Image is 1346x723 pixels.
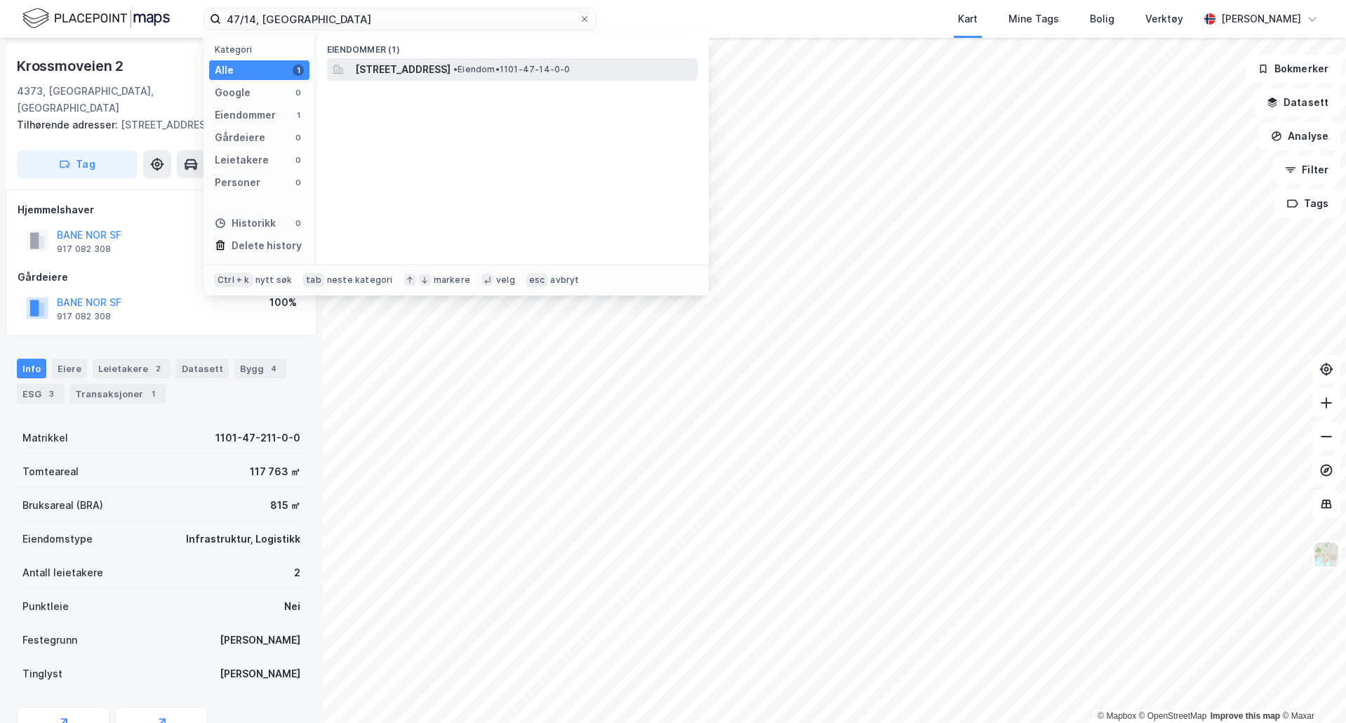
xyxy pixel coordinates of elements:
div: 1 [146,387,160,401]
div: Gårdeiere [18,269,305,286]
div: [STREET_ADDRESS] [17,117,295,133]
button: Tags [1275,190,1340,218]
span: [STREET_ADDRESS] [355,61,451,78]
img: Z [1313,541,1340,568]
div: Alle [215,62,234,79]
div: Kategori [215,44,309,55]
div: Gårdeiere [215,129,265,146]
div: Eiere [52,359,87,378]
div: markere [434,274,470,286]
div: Mine Tags [1008,11,1059,27]
button: Datasett [1255,88,1340,117]
div: 1 [293,65,304,76]
div: Bruksareal (BRA) [22,497,103,514]
div: Eiendommer [215,107,276,124]
input: Søk på adresse, matrikkel, gårdeiere, leietakere eller personer [221,8,579,29]
div: Antall leietakere [22,564,103,581]
div: Nei [284,598,300,615]
div: Datasett [176,359,229,378]
a: Mapbox [1098,711,1136,721]
div: 4 [267,361,281,376]
div: Kontrollprogram for chat [1276,656,1346,723]
div: [PERSON_NAME] [220,665,300,682]
div: velg [496,274,515,286]
div: Kart [958,11,978,27]
div: Leietakere [93,359,171,378]
div: Infrastruktur, Logistikk [186,531,300,548]
div: Google [215,84,251,101]
div: [PERSON_NAME] [220,632,300,649]
button: Bokmerker [1246,55,1340,83]
div: tab [303,273,324,287]
div: 117 763 ㎡ [250,463,300,480]
button: Tag [17,150,138,178]
a: OpenStreetMap [1139,711,1207,721]
div: Delete history [232,237,302,254]
div: Festegrunn [22,632,77,649]
div: 0 [293,177,304,188]
div: Tinglyst [22,665,62,682]
a: Improve this map [1211,711,1280,721]
div: neste kategori [327,274,393,286]
div: Matrikkel [22,430,68,446]
div: Ctrl + k [215,273,253,287]
div: 4373, [GEOGRAPHIC_DATA], [GEOGRAPHIC_DATA] [17,83,229,117]
div: Tomteareal [22,463,79,480]
span: Tilhørende adresser: [17,119,121,131]
div: Transaksjoner [69,384,166,404]
div: Hjemmelshaver [18,201,305,218]
div: 815 ㎡ [270,497,300,514]
div: 3 [44,387,58,401]
div: esc [526,273,548,287]
div: Eiendommer (1) [316,33,709,58]
div: 0 [293,218,304,229]
div: 917 082 308 [57,244,111,255]
span: Eiendom • 1101-47-14-0-0 [453,64,571,75]
div: Bolig [1090,11,1114,27]
div: 1101-47-211-0-0 [215,430,300,446]
button: Filter [1273,156,1340,184]
div: 2 [151,361,165,376]
div: 2 [294,564,300,581]
div: Punktleie [22,598,69,615]
div: Eiendomstype [22,531,93,548]
button: Analyse [1259,122,1340,150]
iframe: Chat Widget [1276,656,1346,723]
div: 100% [269,294,297,311]
div: Leietakere [215,152,269,168]
div: 1 [293,110,304,121]
div: [PERSON_NAME] [1221,11,1301,27]
div: ESG [17,384,64,404]
div: Historikk [215,215,276,232]
div: avbryt [550,274,579,286]
span: • [453,64,458,74]
div: Bygg [234,359,286,378]
div: 0 [293,87,304,98]
div: Verktøy [1145,11,1183,27]
div: Personer [215,174,260,191]
img: logo.f888ab2527a4732fd821a326f86c7f29.svg [22,6,170,31]
div: 0 [293,154,304,166]
div: Krossmoveien 2 [17,55,126,77]
div: Info [17,359,46,378]
div: 0 [293,132,304,143]
div: nytt søk [255,274,293,286]
div: 917 082 308 [57,311,111,322]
